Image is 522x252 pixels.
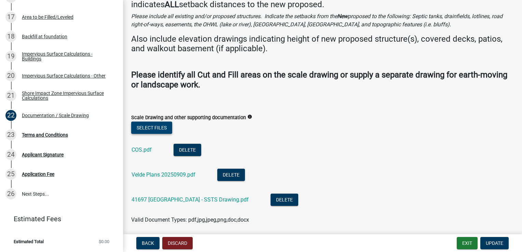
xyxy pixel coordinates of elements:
a: 41697 [GEOGRAPHIC_DATA] - SSTS Drawing.pdf [132,196,249,203]
div: 20 [5,70,16,81]
span: Estimated Total [14,239,44,244]
a: COS.pdf [132,146,152,153]
div: 17 [5,12,16,23]
div: Area to be Filled/Leveled [22,15,73,19]
div: Impervious Surface Calculations - Other [22,73,106,78]
span: $0.00 [99,239,109,244]
i: info [247,114,252,119]
a: Velde Plans 20250909.pdf [132,171,195,178]
div: 25 [5,169,16,180]
wm-modal-confirm: Delete Document [271,197,298,203]
div: 18 [5,31,16,42]
strong: New [337,13,348,19]
div: 26 [5,188,16,199]
div: Impervious Surface Calculations - Buildings [22,52,112,61]
span: Back [142,240,154,246]
a: Estimated Fees [5,212,112,226]
div: 19 [5,51,16,62]
span: Update [486,240,503,246]
button: Discard [162,237,193,249]
button: Delete [217,169,245,181]
h4: Also include elevation drawings indicating height of new proposed structure(s), covered decks, pa... [131,34,514,54]
div: Documentation / Scale Drawing [22,113,89,118]
wm-modal-confirm: Delete Document [174,147,201,153]
div: Application Fee [22,172,54,177]
i: Please include all existing and/or proposed structures. Indicate the setbacks from the proposed t... [131,13,503,28]
button: Back [136,237,160,249]
strong: Please identify all Cut and Fill areas on the scale drawing or supply a separate drawing for eart... [131,70,507,89]
div: Applicant Signature [22,152,64,157]
div: Shore Impact Zone Impervious Surface Calculations [22,91,112,100]
div: 24 [5,149,16,160]
div: 23 [5,129,16,140]
div: Terms and Conditions [22,132,68,137]
label: Scale Drawing and other supporting documentation [131,115,246,120]
div: 21 [5,90,16,101]
button: Delete [174,144,201,156]
span: Valid Document Types: pdf,jpg,jpeg,png,doc,docx [131,216,249,223]
button: Select files [131,122,172,134]
div: Backfill at foundation [22,34,67,39]
div: 22 [5,110,16,121]
button: Delete [271,194,298,206]
wm-modal-confirm: Delete Document [217,172,245,178]
button: Exit [457,237,478,249]
button: Update [480,237,509,249]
